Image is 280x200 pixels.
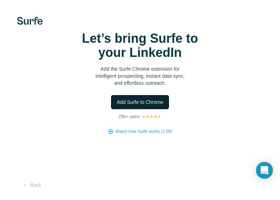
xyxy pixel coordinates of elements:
[17,179,46,192] button: Back
[69,65,211,87] p: Add the Surfe Chrome extension for intelligent prospecting, instant data sync, and effortless out...
[111,95,169,109] button: Add Surfe to Chrome
[69,31,211,60] h1: Let’s bring Surfe to your LinkedIn
[141,114,162,119] img: Rating Stars
[118,113,140,120] p: 25K+ users
[256,162,273,179] div: Open Intercom Messenger
[117,99,163,106] span: Add Surfe to Chrome
[17,17,43,25] img: Surfe's logo
[115,128,172,135] button: Watch how Surfe works (1:58)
